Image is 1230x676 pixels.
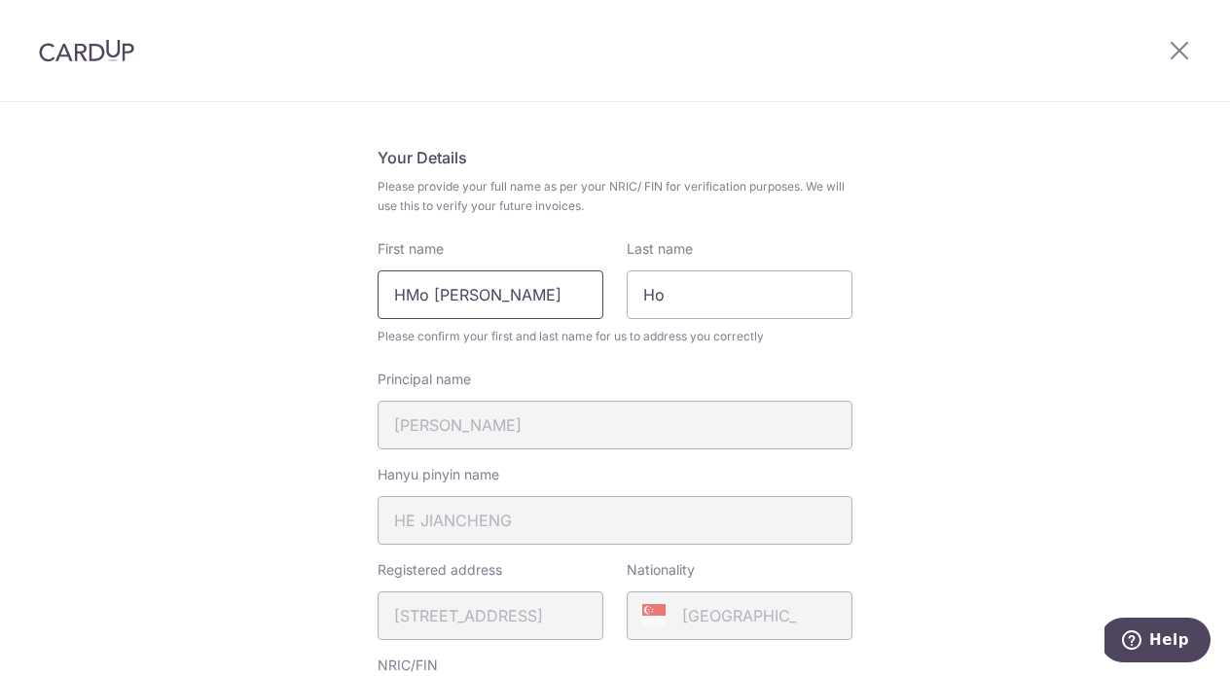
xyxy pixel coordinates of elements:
label: Registered address [378,560,502,580]
input: First Name [378,270,603,319]
label: Hanyu pinyin name [378,465,499,484]
label: Principal name [378,370,471,389]
label: Nationality [627,560,695,580]
label: First name [378,239,444,259]
label: NRIC/FIN [378,656,438,675]
span: Please confirm your first and last name for us to address you correctly [378,327,852,346]
h5: Your Details [378,146,852,169]
iframe: Opens a widget where you can find more information [1104,618,1211,666]
span: Please provide your full name as per your NRIC/ FIN for verification purposes. We will use this t... [378,177,852,216]
label: Last name [627,239,693,259]
img: CardUp [39,39,134,62]
input: Last name [627,270,852,319]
